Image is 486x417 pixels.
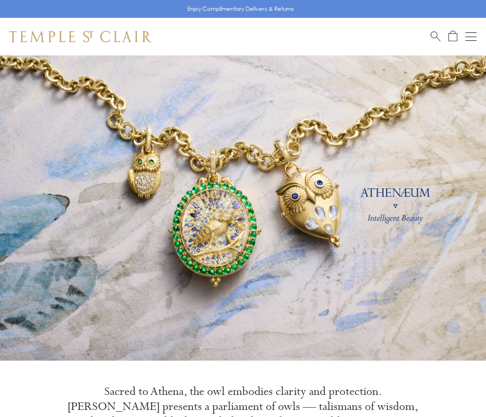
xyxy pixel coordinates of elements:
p: Enjoy Complimentary Delivery & Returns [187,4,294,14]
button: Open navigation [465,31,477,42]
a: Open Shopping Bag [448,31,457,42]
img: Temple St. Clair [9,31,151,42]
a: Search [431,31,440,42]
